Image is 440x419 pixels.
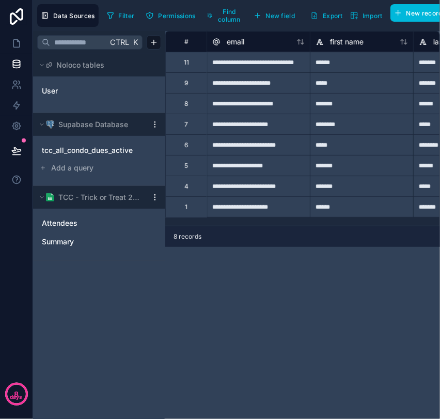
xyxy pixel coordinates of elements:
span: Attendees [42,218,77,228]
span: Data Sources [53,12,95,20]
span: 8 records [174,232,201,241]
button: Noloco tables [37,58,155,72]
div: 9 [184,79,188,87]
span: Find column [217,8,242,23]
a: User [42,86,125,96]
span: TCC - Trick or Treat 2025 [58,192,142,203]
div: Attendees [37,215,161,231]
button: Filter [103,8,138,23]
button: Export [307,4,347,27]
div: # [174,38,199,45]
span: Permissions [158,12,195,20]
button: Import [347,4,386,27]
a: tcc_all_condo_dues_active [42,145,136,156]
div: 5 [184,162,188,170]
span: Supabase Database [58,119,128,130]
span: Export [323,12,343,20]
button: Data Sources [37,4,99,27]
div: 6 [184,141,188,149]
button: Google Sheets logoTCC - Trick or Treat 2025 [37,190,147,205]
span: email [227,37,244,47]
a: Attendees [42,218,136,228]
img: Postgres logo [46,120,54,129]
div: User [37,83,161,99]
span: Ctrl [109,36,130,49]
a: Summary [42,237,136,247]
div: Summary [37,234,161,250]
span: Add a query [51,163,93,173]
p: days [10,393,23,401]
p: 8 [14,389,19,399]
span: User [42,86,58,96]
span: Filter [119,12,135,20]
div: tcc_all_condo_dues_active [37,142,161,159]
span: Noloco tables [56,60,104,70]
div: 4 [184,182,188,191]
div: 11 [184,58,189,67]
a: Permissions [142,8,203,23]
div: 7 [184,120,188,129]
span: first name [330,37,364,47]
button: Find column [203,4,246,27]
span: tcc_all_condo_dues_active [42,145,133,156]
button: Add a query [37,161,161,175]
button: Permissions [142,8,199,23]
button: Postgres logoSupabase Database [37,117,147,132]
span: Summary [42,237,74,247]
img: Google Sheets logo [46,193,54,201]
span: New field [266,12,295,20]
button: New field [250,8,299,23]
div: 8 [184,100,188,108]
div: 1 [185,203,187,211]
span: Import [363,12,383,20]
span: K [132,39,139,46]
